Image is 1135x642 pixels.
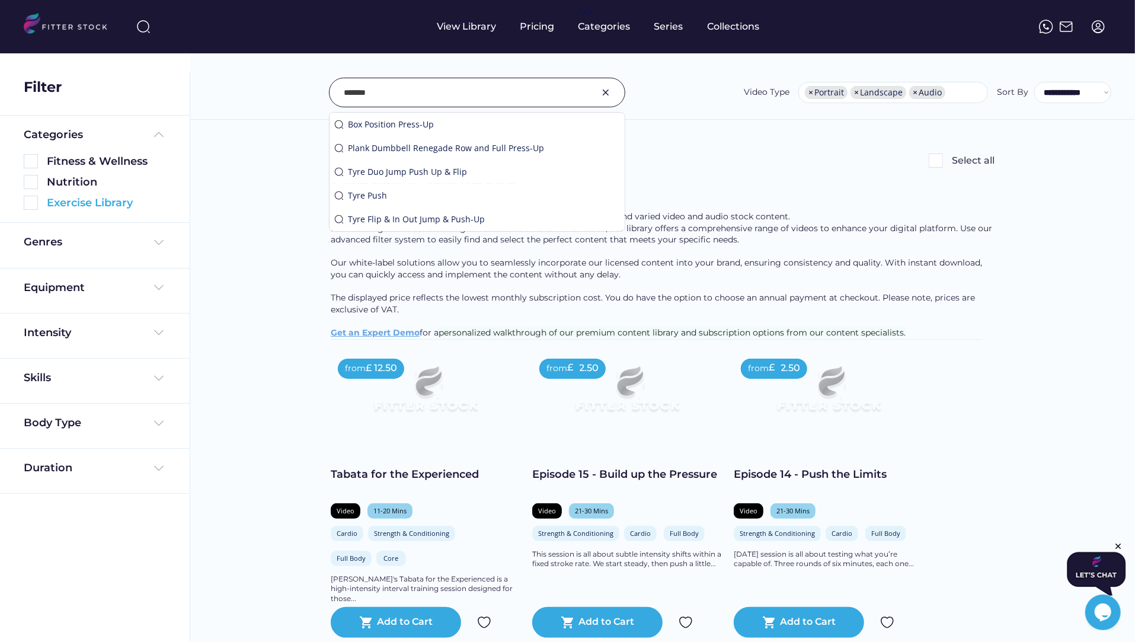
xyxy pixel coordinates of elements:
img: search-normal.svg [334,120,344,129]
img: Frame%2079%20%281%29.svg [350,352,501,437]
img: Rectangle%205126.svg [24,175,38,189]
img: Group%201000002326.svg [599,85,613,100]
img: meteor-icons_whatsapp%20%281%29.svg [1039,20,1053,34]
iframe: chat widget [1067,541,1126,596]
div: [PERSON_NAME]'s Tabata for the Experienced is a high-intensity interval training session designed... [331,574,520,604]
img: Frame%20%284%29.svg [152,371,166,385]
li: Landscape [851,86,906,99]
div: Intensity [24,325,71,340]
img: Rectangle%205126.svg [24,196,38,210]
div: Tyre Flip & In Out Jump & Push-Up [349,213,620,225]
div: Collections [708,20,760,33]
div: Body Type [24,416,81,430]
div: Tabata for the Experienced [331,467,520,482]
div: from [748,363,769,375]
img: Frame%2079%20%281%29.svg [753,352,904,437]
div: Equipment [24,280,85,295]
div: Episode 14 - Push the Limits [734,467,923,482]
div: Pricing [520,20,555,33]
div: Duration [24,461,72,475]
div: Video [337,506,354,515]
div: Video [538,506,556,515]
div: Strength & Conditioning [538,529,613,538]
img: Group%201000002324.svg [679,615,693,630]
img: Frame%20%284%29.svg [152,416,166,430]
div: Categories [578,20,631,33]
div: Explore our premium Fitness & Wellness library, filled with engaging and varied video and audio s... [331,211,995,339]
div: Episode 15 - Build up the Pressure [532,467,722,482]
img: Frame%20%284%29.svg [152,280,166,295]
span: × [913,88,917,97]
div: Full Body [337,554,366,563]
img: Frame%20%284%29.svg [152,325,166,340]
img: profile-circle.svg [1091,20,1105,34]
div: Genres [24,235,62,250]
div: Fitness & Wellness [47,154,166,169]
div: 11-20 Mins [373,506,407,515]
div: Skills [24,370,53,385]
img: search-normal.svg [334,191,344,200]
img: search-normal%203.svg [136,20,151,34]
div: £ 12.50 [366,362,397,375]
span: × [854,88,859,97]
div: Core [382,554,400,563]
div: Cardio [630,529,651,538]
span: × [808,88,813,97]
img: search-normal.svg [334,167,344,177]
div: Select all [952,154,995,167]
button: shopping_cart [561,615,575,630]
div: Filter [24,77,62,97]
div: Nutrition [47,175,166,190]
div: from [546,363,567,375]
img: Frame%20%285%29.svg [152,127,166,142]
div: fvck [578,6,594,18]
button: shopping_cart [762,615,776,630]
iframe: chat widget [1085,595,1123,630]
div: Exercise Library [47,196,166,210]
div: £ 12.50 [769,362,800,375]
img: Frame%2051.svg [1059,20,1073,34]
div: Full Body [670,529,699,538]
div: This session is all about subtle intensity shifts within a fixed stroke rate. We start steady, th... [532,550,722,570]
img: Frame%20%284%29.svg [152,461,166,475]
div: 21-30 Mins [776,506,810,515]
div: Strength & Conditioning [740,529,815,538]
div: £ [567,361,573,374]
div: Sort By [997,87,1028,98]
div: Tyre Push [349,190,620,202]
img: search-normal.svg [334,143,344,153]
span: The displayed price reflects the lowest monthly subscription cost. You do have the option to choo... [331,292,977,315]
button: shopping_cart [359,615,373,630]
div: Plank Dumbbell Renegade Row and Full Press-Up [349,142,620,154]
img: Rectangle%205126.svg [929,154,943,168]
div: Tyre Duo Jump Push Up & Flip [349,166,620,178]
img: Group%201000002324.svg [880,615,894,630]
div: Video Type [744,87,789,98]
div: Add to Cart [378,615,433,630]
div: Video [740,506,757,515]
img: Frame%2079%20%281%29.svg [551,352,703,437]
div: [DATE] session is all about testing what you’re capable of. Three rounds of six minutes, each one... [734,550,923,570]
a: Get an Expert Demo [331,327,420,338]
div: £ 12.50 [567,362,599,375]
img: Rectangle%205126.svg [24,154,38,168]
div: Full Body [871,529,900,538]
div: Add to Cart [579,615,635,630]
span: personalized walkthrough of our premium content library and subscription options from our content... [439,327,906,338]
div: £ [769,361,775,374]
img: LOGO.svg [24,13,117,37]
div: Box Position Press-Up [349,119,620,130]
div: Add to Cart [781,615,836,630]
div: View Library [437,20,497,33]
img: Frame%20%284%29.svg [152,235,166,250]
img: Group%201000002324.svg [477,615,491,630]
img: search-normal.svg [334,215,344,224]
div: Cardio [832,529,852,538]
div: Categories [24,127,83,142]
div: from [345,363,366,375]
div: Strength & Conditioning [374,529,449,538]
div: Cardio [337,529,357,538]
